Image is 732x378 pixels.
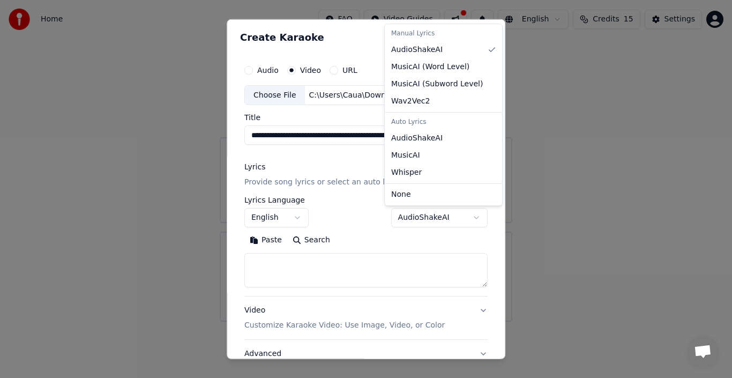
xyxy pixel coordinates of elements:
[391,150,420,161] span: MusicAI
[391,189,411,200] span: None
[391,79,483,90] span: MusicAI ( Subword Level )
[391,167,422,178] span: Whisper
[391,62,469,72] span: MusicAI ( Word Level )
[391,96,430,107] span: Wav2Vec2
[391,45,443,55] span: AudioShakeAI
[387,115,500,130] div: Auto Lyrics
[391,133,443,144] span: AudioShakeAI
[387,26,500,41] div: Manual Lyrics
